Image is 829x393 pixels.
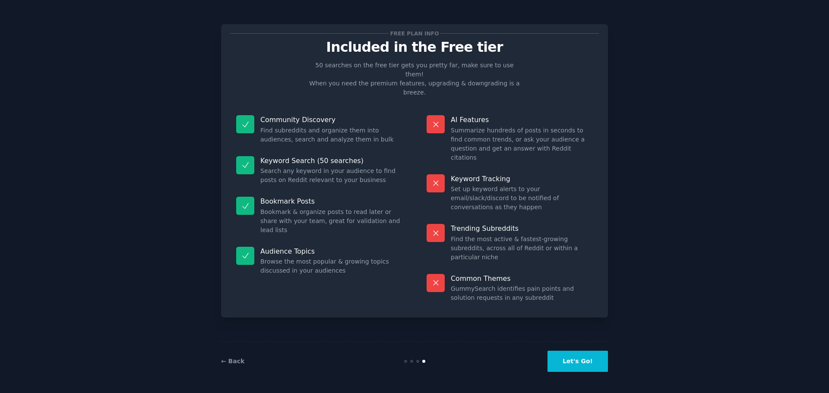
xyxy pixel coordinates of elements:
dd: Summarize hundreds of posts in seconds to find common trends, or ask your audience a question and... [451,126,593,162]
p: Keyword Tracking [451,174,593,183]
p: Common Themes [451,274,593,283]
dd: Search any keyword in your audience to find posts on Reddit relevant to your business [260,167,402,185]
p: 50 searches on the free tier gets you pretty far, make sure to use them! When you need the premiu... [306,61,523,97]
dd: Bookmark & organize posts to read later or share with your team, great for validation and lead lists [260,208,402,235]
p: Bookmark Posts [260,197,402,206]
p: Audience Topics [260,247,402,256]
p: Included in the Free tier [230,40,599,55]
p: AI Features [451,115,593,124]
p: Community Discovery [260,115,402,124]
a: ← Back [221,358,244,365]
span: Free plan info [389,29,440,38]
p: Keyword Search (50 searches) [260,156,402,165]
dd: Set up keyword alerts to your email/slack/discord to be notified of conversations as they happen [451,185,593,212]
dd: Find subreddits and organize them into audiences, search and analyze them in bulk [260,126,402,144]
dd: GummySearch identifies pain points and solution requests in any subreddit [451,284,593,302]
dd: Find the most active & fastest-growing subreddits, across all of Reddit or within a particular niche [451,235,593,262]
button: Let's Go! [547,351,608,372]
p: Trending Subreddits [451,224,593,233]
dd: Browse the most popular & growing topics discussed in your audiences [260,257,402,275]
